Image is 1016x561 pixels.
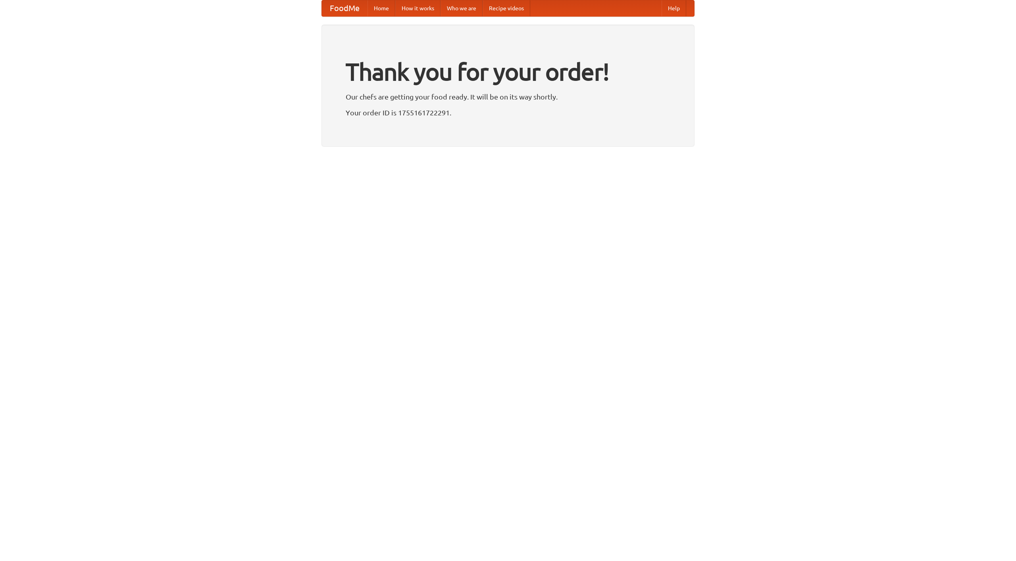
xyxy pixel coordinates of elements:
a: Home [368,0,395,16]
a: How it works [395,0,441,16]
a: FoodMe [322,0,368,16]
a: Who we are [441,0,483,16]
a: Help [662,0,686,16]
p: Our chefs are getting your food ready. It will be on its way shortly. [346,91,670,103]
h1: Thank you for your order! [346,53,670,91]
p: Your order ID is 1755161722291. [346,107,670,119]
a: Recipe videos [483,0,530,16]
